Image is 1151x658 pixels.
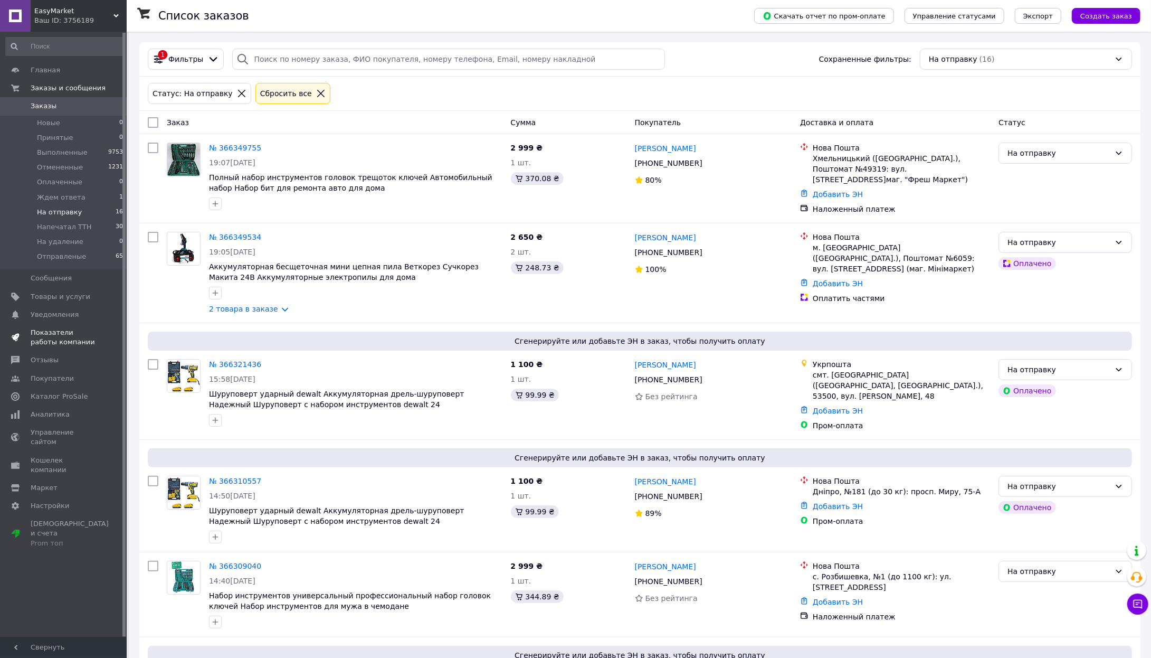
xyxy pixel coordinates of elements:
a: Аккумуляторная бесщеточная мини цепная пила Веткорез Сучкорез Макита 24В Аккумуляторные электропи... [209,262,479,281]
button: Экспорт [1015,8,1061,24]
span: Маркет [31,483,58,493]
div: Пром-оплата [813,420,990,431]
div: Оплачено [998,257,1055,270]
span: 89% [645,509,662,518]
a: Шуруповерт ударный dewalt Аккумуляторная дрель-шуруповерт Надежный Шуруповерт c набором инструмен... [209,390,464,409]
span: Сумма [511,118,536,127]
div: Нова Пошта [813,143,990,153]
span: Кошелек компании [31,456,98,475]
input: Поиск [5,37,124,56]
img: Фото товару [169,232,198,265]
div: Сбросить все [258,88,314,99]
span: Управление статусами [913,12,996,20]
div: Укрпошта [813,359,990,370]
div: [PHONE_NUMBER] [633,156,705,171]
span: (16) [979,55,995,63]
span: 0 [119,177,123,187]
span: Без рейтинга [645,392,698,401]
span: Создать заказ [1080,12,1132,20]
div: На отправку [1007,364,1110,375]
span: Настройки [31,501,69,511]
span: 0 [119,133,123,143]
a: [PERSON_NAME] [635,561,696,572]
span: 65 [116,252,123,261]
div: м. [GEOGRAPHIC_DATA] ([GEOGRAPHIC_DATA].), Поштомат №6059: вул. [STREET_ADDRESS] (маг. Мінімаркет) [813,242,990,274]
a: [PERSON_NAME] [635,476,696,487]
a: Добавить ЭН [813,407,863,415]
span: EasyMarket [34,6,113,16]
a: Фото товару [167,561,201,595]
span: 1231 [108,163,123,172]
span: Заказы [31,101,56,111]
div: На отправку [1007,566,1110,577]
span: Скачать отчет по пром-оплате [763,11,886,21]
span: Без рейтинга [645,594,698,603]
div: с. Розбишевка, №1 (до 1100 кг): ул. [STREET_ADDRESS] [813,571,990,593]
div: 344.89 ₴ [511,590,564,603]
button: Создать заказ [1072,8,1140,24]
span: 100% [645,265,667,274]
span: Покупатель [635,118,681,127]
img: Фото товару [172,561,196,594]
span: Покупатели [31,374,74,383]
div: Оплачено [998,384,1055,397]
span: Заказ [167,118,189,127]
a: № 366349534 [209,233,261,241]
div: смт. [GEOGRAPHIC_DATA] ([GEOGRAPHIC_DATA], [GEOGRAPHIC_DATA].), 53500, вул. [PERSON_NAME], 48 [813,370,990,401]
a: Шуруповерт ударный dewalt Аккумуляторная дрель-шуруповерт Надежный Шуруповерт c набором инструмен... [209,506,464,525]
a: № 366321436 [209,360,261,369]
input: Поиск по номеру заказа, ФИО покупателя, номеру телефона, Email, номеру накладной [232,49,665,70]
span: Новые [37,118,60,128]
a: Добавить ЭН [813,190,863,199]
div: [PHONE_NUMBER] [633,372,705,387]
span: 80% [645,176,662,184]
a: Фото товару [167,359,201,393]
span: 19:05[DATE] [209,248,255,256]
span: 14:40[DATE] [209,577,255,585]
a: Полный набор инструментов головок трещоток ключей Автомобильный набор Набор бит для ремонта авто ... [209,173,492,192]
span: Фильтры [168,54,203,64]
a: Фото товару [167,143,201,176]
span: 2 650 ₴ [511,233,543,241]
span: [DEMOGRAPHIC_DATA] и счета [31,519,109,548]
div: Дніпро, №181 (до 30 кг): просп. Миру, 75-А [813,486,990,497]
div: Оплачено [998,501,1055,514]
button: Чат с покупателем [1127,594,1148,615]
div: 248.73 ₴ [511,261,564,274]
span: 1 шт. [511,577,531,585]
div: Нова Пошта [813,476,990,486]
span: 1 шт. [511,158,531,167]
span: Отзывы [31,355,59,365]
span: Показатели работы компании [31,328,98,347]
a: [PERSON_NAME] [635,232,696,243]
span: Главная [31,65,60,75]
span: 1 100 ₴ [511,360,543,369]
div: Оплатить частями [813,293,990,304]
a: № 366349755 [209,144,261,152]
div: Хмельницький ([GEOGRAPHIC_DATA].), Поштомат №49319: вул. [STREET_ADDRESS]маг. "Фреш Маркет") [813,153,990,185]
span: Напечатал ТТН [37,222,92,232]
span: 1 [119,193,123,202]
span: Заказы и сообщения [31,83,106,93]
span: Ждем ответа [37,193,85,202]
span: 1 шт. [511,492,531,500]
span: 0 [119,118,123,128]
span: Каталог ProSale [31,392,88,401]
div: [PHONE_NUMBER] [633,574,705,589]
span: 0 [119,237,123,247]
span: 1 шт. [511,375,531,383]
span: 9753 [108,148,123,157]
span: Отправленые [37,252,86,261]
div: На отправку [1007,147,1110,159]
div: [PHONE_NUMBER] [633,489,705,504]
span: 2 шт. [511,248,531,256]
div: 370.08 ₴ [511,172,564,185]
span: Статус [998,118,1025,127]
span: Набор инструментов универсальный профессиональный набор головок ключей Набор инструментов для муж... [209,591,491,610]
a: Фото товару [167,476,201,510]
a: Добавить ЭН [813,279,863,288]
span: 2 999 ₴ [511,144,543,152]
span: Аналитика [31,410,70,419]
a: 2 товара в заказе [209,305,278,313]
